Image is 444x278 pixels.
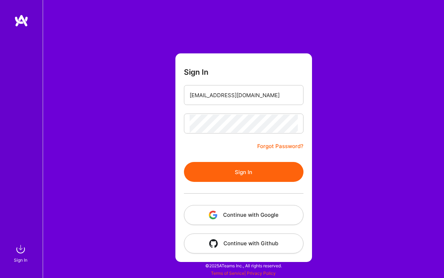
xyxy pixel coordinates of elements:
[184,68,208,77] h3: Sign In
[43,257,444,274] div: © 2025 ATeams Inc., All rights reserved.
[257,142,303,151] a: Forgot Password?
[14,256,27,264] div: Sign In
[209,239,218,248] img: icon
[184,234,303,253] button: Continue with Github
[211,271,244,276] a: Terms of Service
[14,14,28,27] img: logo
[247,271,276,276] a: Privacy Policy
[209,211,217,219] img: icon
[15,242,28,264] a: sign inSign In
[184,205,303,225] button: Continue with Google
[184,162,303,182] button: Sign In
[211,271,276,276] span: |
[190,86,298,104] input: Email...
[14,242,28,256] img: sign in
